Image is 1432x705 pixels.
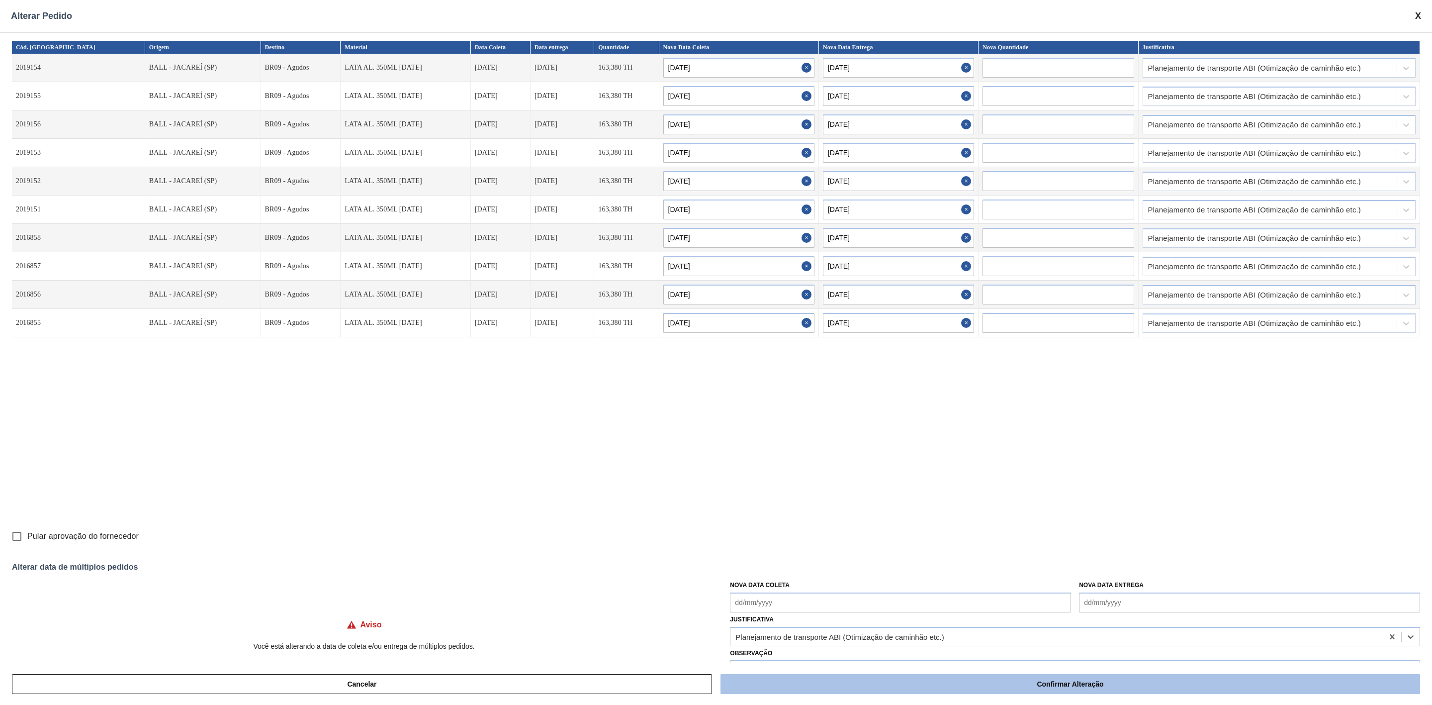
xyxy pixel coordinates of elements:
td: [DATE] [531,167,594,196]
td: BALL - JACAREÍ (SP) [145,309,261,337]
td: [DATE] [471,54,531,82]
td: 2016857 [12,252,145,281]
td: BR09 - Agudos [261,167,341,196]
th: Quantidade [594,41,659,54]
td: [DATE] [471,196,531,224]
button: Close [802,256,814,276]
input: dd/mm/yyyy [663,58,814,78]
td: BALL - JACAREÍ (SP) [145,252,261,281]
div: Alterar data de múltiplos pedidos [12,563,1420,572]
td: BR09 - Agudos [261,139,341,167]
p: Você está alterando a data de coleta e/ou entrega de múltiplos pedidos. [12,642,716,650]
button: Close [961,285,974,304]
td: 163,380 TH [594,54,659,82]
button: Close [802,58,814,78]
input: dd/mm/yyyy [663,86,814,106]
input: dd/mm/yyyy [823,171,974,191]
div: Planejamento de transporte ABI (Otimização de caminhão etc.) [1148,121,1361,128]
td: 163,380 TH [594,139,659,167]
label: Nova Data Coleta [730,582,790,589]
input: dd/mm/yyyy [663,143,814,163]
th: Justificativa [1139,41,1420,54]
th: Destino [261,41,341,54]
td: LATA AL. 350ML [DATE] [341,196,470,224]
div: Planejamento de transporte ABI (Otimização de caminhão etc.) [1148,150,1361,157]
td: 2019153 [12,139,145,167]
td: [DATE] [471,309,531,337]
div: Planejamento de transporte ABI (Otimização de caminhão etc.) [1148,178,1361,185]
td: [DATE] [471,281,531,309]
td: [DATE] [531,309,594,337]
button: Confirmar Alteração [720,674,1420,694]
button: Close [802,114,814,134]
td: LATA AL. 350ML [DATE] [341,224,470,252]
td: 163,380 TH [594,167,659,196]
input: dd/mm/yyyy [1079,593,1420,612]
th: Nova Data Coleta [659,41,819,54]
td: BR09 - Agudos [261,82,341,110]
input: dd/mm/yyyy [823,143,974,163]
td: [DATE] [531,139,594,167]
td: BALL - JACAREÍ (SP) [145,139,261,167]
label: Observação [730,646,1420,661]
td: 2016858 [12,224,145,252]
td: LATA AL. 350ML [DATE] [341,54,470,82]
button: Close [961,171,974,191]
button: Close [961,86,974,106]
td: BALL - JACAREÍ (SP) [145,167,261,196]
input: dd/mm/yyyy [823,58,974,78]
td: 2016856 [12,281,145,309]
div: Planejamento de transporte ABI (Otimização de caminhão etc.) [1148,93,1361,100]
button: Close [802,143,814,163]
div: Planejamento de transporte ABI (Otimização de caminhão etc.) [735,632,944,641]
td: 163,380 TH [594,110,659,139]
td: 163,380 TH [594,309,659,337]
span: Pular aprovação do fornecedor [27,530,139,542]
input: dd/mm/yyyy [823,313,974,333]
td: BR09 - Agudos [261,110,341,139]
td: [DATE] [471,139,531,167]
input: dd/mm/yyyy [663,228,814,248]
td: [DATE] [531,54,594,82]
button: Close [961,143,974,163]
button: Close [802,313,814,333]
input: dd/mm/yyyy [823,285,974,304]
td: BR09 - Agudos [261,54,341,82]
td: LATA AL. 350ML [DATE] [341,167,470,196]
button: Close [802,171,814,191]
td: [DATE] [471,82,531,110]
th: Cód. [GEOGRAPHIC_DATA] [12,41,145,54]
h4: Aviso [360,620,382,629]
button: Close [961,313,974,333]
div: Planejamento de transporte ABI (Otimização de caminhão etc.) [1148,263,1361,270]
input: dd/mm/yyyy [823,86,974,106]
td: [DATE] [471,167,531,196]
th: Nova Data Entrega [819,41,979,54]
th: Nova Quantidade [979,41,1138,54]
td: LATA AL. 350ML [DATE] [341,252,470,281]
td: [DATE] [531,82,594,110]
td: LATA AL. 350ML [DATE] [341,139,470,167]
td: LATA AL. 350ML [DATE] [341,309,470,337]
input: dd/mm/yyyy [663,114,814,134]
button: Close [802,200,814,219]
button: Close [802,86,814,106]
button: Close [802,228,814,248]
td: BALL - JACAREÍ (SP) [145,54,261,82]
input: dd/mm/yyyy [730,593,1071,612]
button: Close [802,285,814,304]
td: BR09 - Agudos [261,281,341,309]
td: 163,380 TH [594,196,659,224]
button: Close [961,256,974,276]
th: Origem [145,41,261,54]
td: [DATE] [531,252,594,281]
input: dd/mm/yyyy [823,228,974,248]
input: dd/mm/yyyy [823,200,974,219]
td: LATA AL. 350ML [DATE] [341,82,470,110]
td: 2019156 [12,110,145,139]
button: Close [961,114,974,134]
input: dd/mm/yyyy [663,313,814,333]
label: Nova Data Entrega [1079,582,1144,589]
div: Planejamento de transporte ABI (Otimização de caminhão etc.) [1148,292,1361,299]
button: Close [961,228,974,248]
